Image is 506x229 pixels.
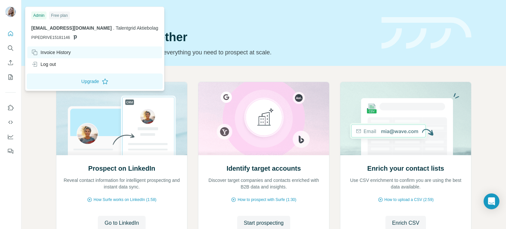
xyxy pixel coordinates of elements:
button: Upgrade [27,73,163,89]
button: Use Surfe API [5,116,16,128]
span: Talentgrid Aktiebolag [116,25,158,31]
img: Enrich your contact lists [340,82,471,155]
h1: Let’s prospect together [56,31,374,44]
img: Identify target accounts [198,82,329,155]
h2: Prospect on LinkedIn [88,164,155,173]
img: Prospect on LinkedIn [56,82,187,155]
img: banner [381,17,471,49]
button: Enrich CSV [5,57,16,69]
span: PIPEDRIVE15181146 [31,35,70,41]
div: Invoice History [31,49,71,56]
span: Enrich CSV [392,219,419,227]
img: Avatar [5,7,16,17]
div: Free plan [49,12,70,19]
p: Use CSV enrichment to confirm you are using the best data available. [347,177,464,190]
span: [EMAIL_ADDRESS][DOMAIN_NAME] [31,25,112,31]
div: Admin [31,12,46,19]
p: Reveal contact information for intelligent prospecting and instant data sync. [63,177,181,190]
div: Open Intercom Messenger [484,193,499,209]
h2: Enrich your contact lists [367,164,444,173]
span: . [113,25,114,31]
button: Quick start [5,28,16,40]
span: How Surfe works on LinkedIn (1:58) [94,197,156,203]
span: Go to LinkedIn [104,219,139,227]
button: My lists [5,71,16,83]
button: Use Surfe on LinkedIn [5,102,16,114]
span: How to upload a CSV (2:59) [384,197,434,203]
p: Discover target companies and contacts enriched with B2B data and insights. [205,177,323,190]
div: Quick start [56,12,374,19]
span: Start prospecting [244,219,284,227]
span: How to prospect with Surfe (1:30) [238,197,296,203]
button: Search [5,42,16,54]
div: Log out [31,61,56,68]
h2: Identify target accounts [227,164,301,173]
p: Pick your starting point and we’ll provide everything you need to prospect at scale. [56,48,374,57]
button: Dashboard [5,131,16,143]
button: Feedback [5,145,16,157]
